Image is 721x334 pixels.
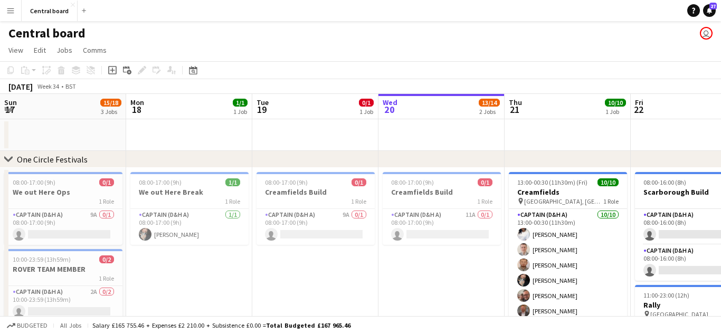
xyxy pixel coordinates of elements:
h3: ROVER TEAM MEMBER [4,264,122,274]
span: Budgeted [17,322,48,329]
span: 1 Role [351,197,366,205]
span: 13/14 [479,99,500,107]
h3: Creamfields Build [257,187,375,197]
h1: Central board [8,25,86,41]
div: 1 Job [605,108,625,116]
span: 20 [381,103,397,116]
span: 21 [507,103,522,116]
div: [DATE] [8,81,33,92]
a: View [4,43,27,57]
span: 10/10 [597,178,619,186]
app-job-card: 08:00-17:00 (9h)0/1Creamfields Build1 RoleCaptain (D&H A)11A0/108:00-17:00 (9h) [383,172,501,245]
div: 2 Jobs [479,108,499,116]
span: 08:00-17:00 (9h) [391,178,434,186]
button: Central board [22,1,78,21]
span: 0/1 [99,178,114,186]
div: 3 Jobs [101,108,121,116]
span: 08:00-17:00 (9h) [13,178,55,186]
div: One Circle Festivals [17,154,88,165]
span: 10/10 [605,99,626,107]
span: Total Budgeted £167 965.46 [266,321,350,329]
div: 1 Job [359,108,373,116]
span: 1 Role [225,197,240,205]
span: 1 Role [99,197,114,205]
span: View [8,45,23,55]
span: Thu [509,98,522,107]
h3: Creamfields Build [383,187,501,197]
span: [GEOGRAPHIC_DATA], [GEOGRAPHIC_DATA] [524,197,603,205]
app-card-role: Captain (D&H A)9A0/108:00-17:00 (9h) [257,209,375,245]
span: 10:00-23:59 (13h59m) [13,255,71,263]
app-card-role: Captain (D&H A)1/108:00-17:00 (9h)[PERSON_NAME] [130,209,249,245]
span: Sun [4,98,17,107]
app-job-card: 08:00-17:00 (9h)0/1We out Here Ops1 RoleCaptain (D&H A)9A0/108:00-17:00 (9h) [4,172,122,245]
a: Comms [79,43,111,57]
a: Jobs [52,43,77,57]
span: 27 [709,3,717,9]
span: 08:00-17:00 (9h) [139,178,182,186]
span: Edit [34,45,46,55]
button: Budgeted [5,320,49,331]
a: 27 [703,4,716,17]
div: 1 Job [233,108,247,116]
app-user-avatar: Hayley Ekwubiri [700,27,713,40]
span: 08:00-16:00 (8h) [643,178,686,186]
div: BST [65,82,76,90]
app-card-role: Captain (D&H A)11A0/108:00-17:00 (9h) [383,209,501,245]
h3: We out Here Break [130,187,249,197]
span: 1 Role [477,197,492,205]
span: Wed [383,98,397,107]
span: 19 [255,103,269,116]
span: 11:00-23:00 (12h) [643,291,689,299]
span: Jobs [56,45,72,55]
span: 0/1 [478,178,492,186]
span: 18 [129,103,144,116]
span: 15/18 [100,99,121,107]
span: 1/1 [233,99,248,107]
span: [GEOGRAPHIC_DATA] [650,310,708,318]
app-job-card: 08:00-17:00 (9h)0/1Creamfields Build1 RoleCaptain (D&H A)9A0/108:00-17:00 (9h) [257,172,375,245]
span: 08:00-17:00 (9h) [265,178,308,186]
span: 1 Role [99,274,114,282]
span: 0/1 [352,178,366,186]
span: Comms [83,45,107,55]
span: 22 [633,103,643,116]
span: All jobs [58,321,83,329]
span: 1/1 [225,178,240,186]
div: Salary £165 755.46 + Expenses £2 210.00 + Subsistence £0.00 = [92,321,350,329]
span: 1 Role [603,197,619,205]
span: 0/1 [359,99,374,107]
span: Fri [635,98,643,107]
span: Tue [257,98,269,107]
span: 13:00-00:30 (11h30m) (Fri) [517,178,587,186]
app-job-card: 08:00-17:00 (9h)1/1We out Here Break1 RoleCaptain (D&H A)1/108:00-17:00 (9h)[PERSON_NAME] [130,172,249,245]
app-card-role: Captain (D&H A)9A0/108:00-17:00 (9h) [4,209,122,245]
h3: Creamfields [509,187,627,197]
span: Mon [130,98,144,107]
span: 0/2 [99,255,114,263]
a: Edit [30,43,50,57]
span: Week 34 [35,82,61,90]
h3: We out Here Ops [4,187,122,197]
span: 17 [3,103,17,116]
app-job-card: 13:00-00:30 (11h30m) (Fri)10/10Creamfields [GEOGRAPHIC_DATA], [GEOGRAPHIC_DATA]1 RoleCaptain (D&H... [509,172,627,328]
